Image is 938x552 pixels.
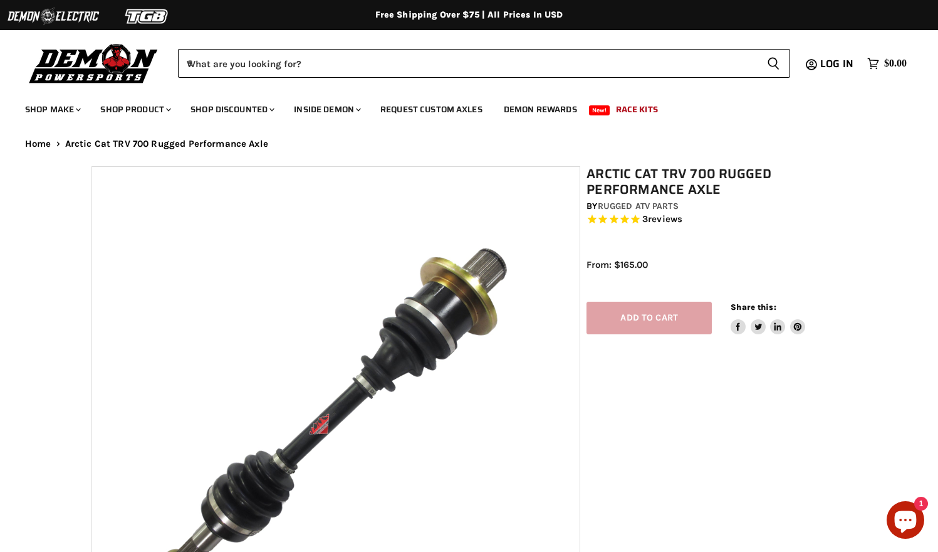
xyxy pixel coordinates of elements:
span: Log in [820,56,853,72]
img: TGB Logo 2 [100,4,194,28]
a: Home [25,139,51,149]
a: Request Custom Axles [371,97,492,122]
span: From: $165.00 [586,259,648,270]
span: New! [589,105,610,115]
a: Log in [815,58,861,70]
a: Demon Rewards [494,97,586,122]
aside: Share this: [731,302,805,335]
inbox-online-store-chat: Shopify online store chat [883,501,928,542]
a: Inside Demon [284,97,368,122]
span: reviews [648,214,682,225]
img: Demon Powersports [25,41,162,85]
span: $0.00 [884,58,907,70]
form: Product [178,49,790,78]
a: $0.00 [861,55,913,73]
img: Demon Electric Logo 2 [6,4,100,28]
span: 3 reviews [642,214,682,225]
a: Shop Product [91,97,179,122]
span: Share this: [731,302,776,312]
a: Race Kits [607,97,667,122]
div: by [586,199,853,213]
ul: Main menu [16,92,904,122]
a: Shop Discounted [181,97,282,122]
span: Rated 5.0 out of 5 stars 3 reviews [586,213,853,226]
a: Shop Make [16,97,88,122]
h1: Arctic Cat TRV 700 Rugged Performance Axle [586,166,853,198]
button: Search [757,49,790,78]
span: Arctic Cat TRV 700 Rugged Performance Axle [65,139,268,149]
a: Rugged ATV Parts [598,201,679,211]
input: When autocomplete results are available use up and down arrows to review and enter to select [178,49,757,78]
